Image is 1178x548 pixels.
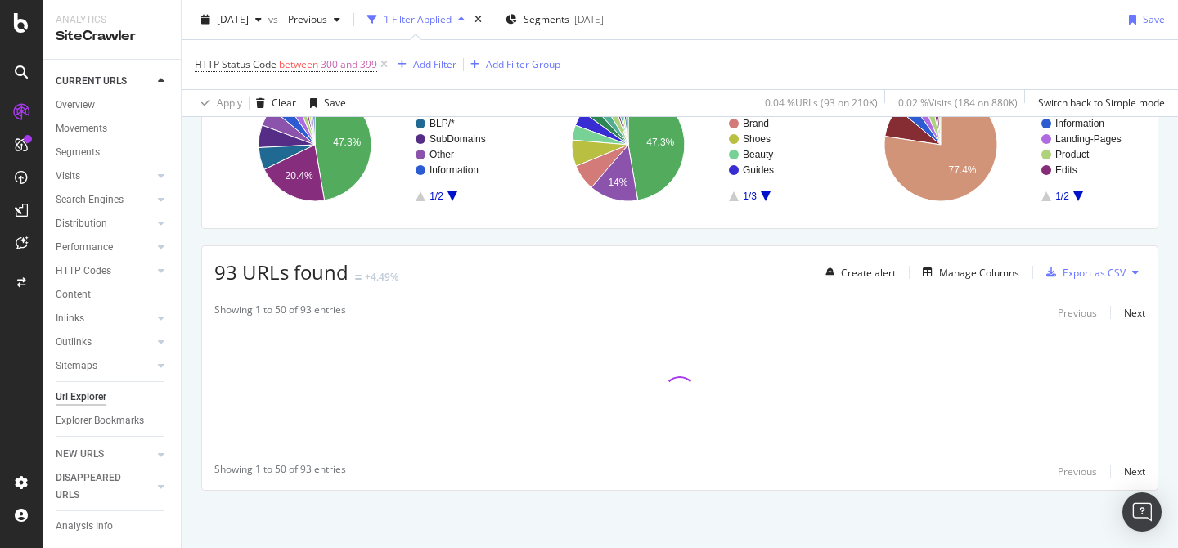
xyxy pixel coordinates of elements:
[56,389,169,406] a: Url Explorer
[1058,465,1097,478] div: Previous
[1124,465,1145,478] div: Next
[429,191,443,202] text: 1/2
[1143,12,1165,26] div: Save
[56,357,97,375] div: Sitemaps
[56,215,153,232] a: Distribution
[1124,303,1145,322] button: Next
[214,74,519,216] svg: A chart.
[384,12,452,26] div: 1 Filter Applied
[56,13,168,27] div: Analytics
[1122,492,1162,532] div: Open Intercom Messenger
[743,149,773,160] text: Beauty
[1038,96,1165,110] div: Switch back to Simple mode
[841,266,896,280] div: Create alert
[56,239,113,256] div: Performance
[1124,462,1145,482] button: Next
[56,518,169,535] a: Analysis Info
[361,7,471,33] button: 1 Filter Applied
[56,469,138,504] div: DISAPPEARED URLS
[56,73,153,90] a: CURRENT URLS
[281,12,327,26] span: Previous
[56,97,95,114] div: Overview
[56,518,113,535] div: Analysis Info
[413,57,456,71] div: Add Filter
[56,73,127,90] div: CURRENT URLS
[214,462,346,482] div: Showing 1 to 50 of 93 entries
[898,96,1018,110] div: 0.02 % Visits ( 184 on 880K )
[56,120,107,137] div: Movements
[56,286,169,303] a: Content
[195,7,268,33] button: [DATE]
[524,12,569,26] span: Segments
[743,133,771,145] text: Shoes
[486,57,560,71] div: Add Filter Group
[355,275,362,280] img: Equal
[471,11,485,28] div: times
[1058,462,1097,482] button: Previous
[56,469,153,504] a: DISAPPEARED URLS
[56,97,169,114] a: Overview
[916,263,1019,282] button: Manage Columns
[574,12,604,26] div: [DATE]
[195,57,277,71] span: HTTP Status Code
[303,90,346,116] button: Save
[56,263,153,280] a: HTTP Codes
[56,412,169,429] a: Explorer Bookmarks
[214,258,348,285] span: 93 URLs found
[56,310,153,327] a: Inlinks
[250,90,296,116] button: Clear
[1040,259,1126,285] button: Export as CSV
[429,149,454,160] text: Other
[528,74,833,216] svg: A chart.
[56,168,80,185] div: Visits
[56,389,106,406] div: Url Explorer
[195,90,242,116] button: Apply
[743,164,774,176] text: Guides
[56,215,107,232] div: Distribution
[56,144,100,161] div: Segments
[217,96,242,110] div: Apply
[939,266,1019,280] div: Manage Columns
[1055,164,1077,176] text: Edits
[268,12,281,26] span: vs
[365,270,398,284] div: +4.49%
[56,191,124,209] div: Search Engines
[1124,306,1145,320] div: Next
[464,55,560,74] button: Add Filter Group
[1063,266,1126,280] div: Export as CSV
[333,137,361,148] text: 47.3%
[324,96,346,110] div: Save
[56,446,104,463] div: NEW URLS
[1032,90,1165,116] button: Switch back to Simple mode
[56,446,153,463] a: NEW URLS
[1055,149,1090,160] text: Product
[391,55,456,74] button: Add Filter
[217,12,249,26] span: 2025 Sep. 11th
[1055,133,1122,145] text: Landing-Pages
[429,133,486,145] text: SubDomains
[214,303,346,322] div: Showing 1 to 50 of 93 entries
[321,53,377,76] span: 300 and 399
[56,27,168,46] div: SiteCrawler
[56,144,169,161] a: Segments
[56,286,91,303] div: Content
[56,357,153,375] a: Sitemaps
[1058,303,1097,322] button: Previous
[646,137,674,148] text: 47.3%
[56,263,111,280] div: HTTP Codes
[56,334,153,351] a: Outlinks
[286,170,313,182] text: 20.4%
[281,7,347,33] button: Previous
[765,96,878,110] div: 0.04 % URLs ( 93 on 210K )
[1058,306,1097,320] div: Previous
[499,7,610,33] button: Segments[DATE]
[429,118,455,129] text: BLP/*
[429,164,479,176] text: Information
[840,74,1145,216] svg: A chart.
[743,118,769,129] text: Brand
[56,334,92,351] div: Outlinks
[279,57,318,71] span: between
